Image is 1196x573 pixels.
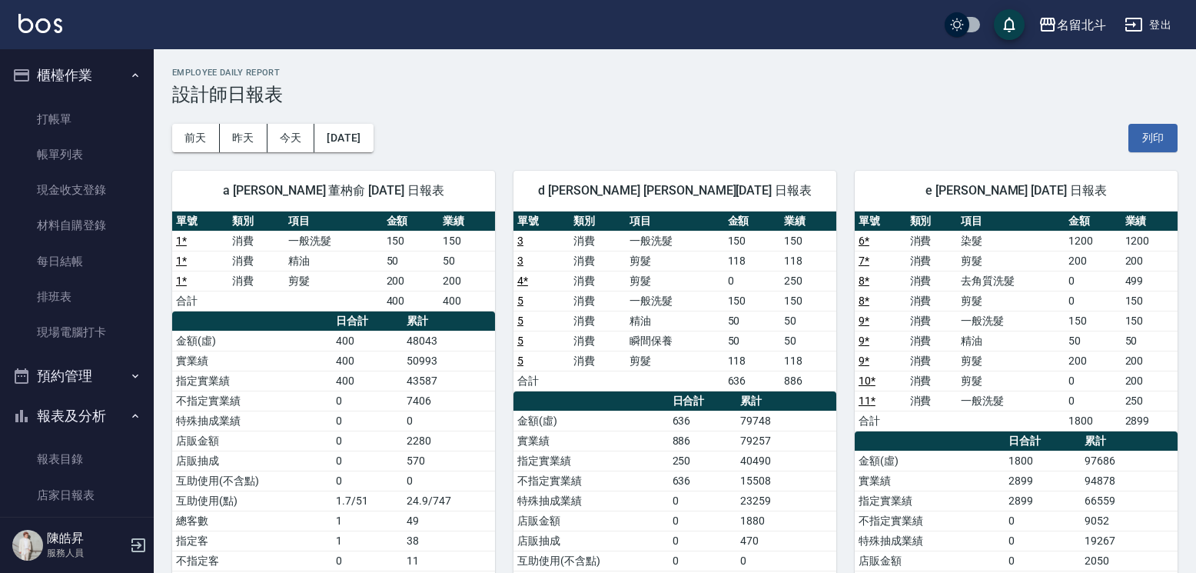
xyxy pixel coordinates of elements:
[1081,451,1178,471] td: 97686
[513,471,669,491] td: 不指定實業績
[1032,9,1112,41] button: 名留北斗
[1065,212,1121,232] th: 金額
[332,491,403,511] td: 1.7/51
[855,471,1005,491] td: 實業績
[513,531,669,551] td: 店販抽成
[570,251,626,271] td: 消費
[1121,271,1178,291] td: 499
[724,271,780,291] td: 0
[570,351,626,371] td: 消費
[517,335,523,347] a: 5
[957,271,1065,291] td: 去角質洗髮
[626,251,723,271] td: 剪髮
[332,331,403,351] td: 400
[6,315,148,350] a: 現場電腦打卡
[906,212,958,232] th: 類別
[403,311,495,331] th: 累計
[383,271,439,291] td: 200
[570,291,626,311] td: 消費
[513,511,669,531] td: 店販金額
[736,451,836,471] td: 40490
[513,451,669,471] td: 指定實業績
[1065,371,1121,391] td: 0
[1081,531,1178,551] td: 19267
[6,279,148,315] a: 排班表
[6,244,148,279] a: 每日結帳
[172,431,332,451] td: 店販金額
[172,411,332,431] td: 特殊抽成業績
[1121,411,1178,431] td: 2899
[332,391,403,411] td: 0
[6,55,148,95] button: 櫃檯作業
[1121,331,1178,351] td: 50
[6,513,148,548] a: 互助日報表
[1081,431,1178,451] th: 累計
[1081,551,1178,571] td: 2050
[906,331,958,351] td: 消費
[669,431,737,451] td: 886
[284,212,382,232] th: 項目
[403,351,495,371] td: 50993
[513,431,669,451] td: 實業績
[1065,391,1121,411] td: 0
[267,124,315,152] button: 今天
[172,351,332,371] td: 實業績
[513,551,669,571] td: 互助使用(不含點)
[780,271,836,291] td: 250
[780,231,836,251] td: 150
[403,391,495,411] td: 7406
[383,291,439,311] td: 400
[957,391,1065,411] td: 一般洗髮
[873,183,1159,198] span: e [PERSON_NAME] [DATE] 日報表
[855,451,1005,471] td: 金額(虛)
[1065,251,1121,271] td: 200
[172,451,332,471] td: 店販抽成
[669,411,737,431] td: 636
[332,451,403,471] td: 0
[439,251,495,271] td: 50
[228,231,284,251] td: 消費
[383,251,439,271] td: 50
[172,212,228,232] th: 單號
[172,291,228,311] td: 合計
[47,531,125,546] h5: 陳皓昇
[403,331,495,351] td: 48043
[570,271,626,291] td: 消費
[1005,431,1081,451] th: 日合計
[736,411,836,431] td: 79748
[736,511,836,531] td: 1880
[284,251,382,271] td: 精油
[1081,471,1178,491] td: 94878
[6,356,148,396] button: 預約管理
[626,212,723,232] th: 項目
[403,511,495,531] td: 49
[957,331,1065,351] td: 精油
[1121,371,1178,391] td: 200
[1065,311,1121,331] td: 150
[172,491,332,511] td: 互助使用(點)
[220,124,267,152] button: 昨天
[513,491,669,511] td: 特殊抽成業績
[626,291,723,311] td: 一般洗髮
[736,431,836,451] td: 79257
[957,311,1065,331] td: 一般洗髮
[6,102,148,137] a: 打帳單
[172,551,332,571] td: 不指定客
[855,491,1005,511] td: 指定實業績
[191,183,477,198] span: a [PERSON_NAME] 董枘俞 [DATE] 日報表
[780,251,836,271] td: 118
[669,551,737,571] td: 0
[669,511,737,531] td: 0
[1005,531,1081,551] td: 0
[736,391,836,411] th: 累計
[6,172,148,208] a: 現金收支登錄
[332,411,403,431] td: 0
[570,331,626,351] td: 消費
[1005,471,1081,491] td: 2899
[1065,331,1121,351] td: 50
[736,471,836,491] td: 15508
[332,531,403,551] td: 1
[332,431,403,451] td: 0
[906,311,958,331] td: 消費
[18,14,62,33] img: Logo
